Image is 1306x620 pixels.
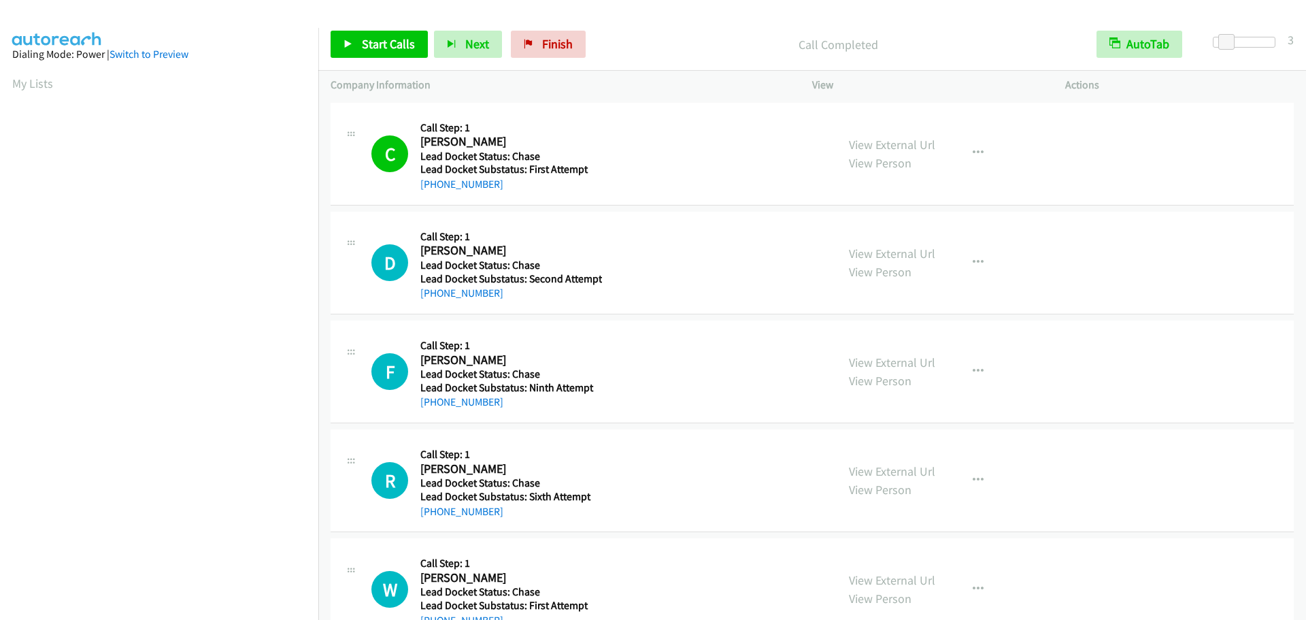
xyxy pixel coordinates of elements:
div: The call is yet to be attempted [371,353,408,390]
h5: Call Step: 1 [420,557,598,570]
a: View External Url [849,246,935,261]
a: Finish [511,31,586,58]
h2: [PERSON_NAME] [420,353,598,368]
h5: Call Step: 1 [420,230,602,244]
div: The call is yet to be attempted [371,462,408,499]
a: Switch to Preview [110,48,188,61]
h2: [PERSON_NAME] [420,570,598,586]
a: View Person [849,482,911,497]
h5: Call Step: 1 [420,121,598,135]
h1: F [371,353,408,390]
iframe: Resource Center [1267,256,1306,364]
button: AutoTab [1096,31,1182,58]
span: Next [465,36,489,52]
h1: C [371,135,408,172]
div: Dialing Mode: Power | [12,46,306,63]
h5: Lead Docket Substatus: Ninth Attempt [420,381,598,395]
a: [PHONE_NUMBER] [420,287,503,299]
h5: Lead Docket Status: Chase [420,585,598,599]
p: Call Completed [604,35,1072,54]
h5: Lead Docket Substatus: First Attempt [420,599,598,613]
p: Actions [1065,77,1294,93]
div: The call is yet to be attempted [371,571,408,608]
h1: W [371,571,408,608]
a: My Lists [12,76,53,91]
p: View [812,77,1041,93]
h5: Lead Docket Status: Chase [420,259,602,272]
a: View External Url [849,137,935,152]
span: Finish [542,36,573,52]
h1: R [371,462,408,499]
h1: D [371,244,408,281]
a: View Person [849,591,911,606]
h5: Lead Docket Substatus: First Attempt [420,163,598,176]
p: Company Information [331,77,788,93]
a: View External Url [849,355,935,370]
a: Start Calls [331,31,428,58]
span: Start Calls [362,36,415,52]
a: View Person [849,264,911,280]
h5: Lead Docket Status: Chase [420,150,598,163]
h5: Call Step: 1 [420,339,598,353]
h2: [PERSON_NAME] [420,243,598,259]
h5: Lead Docket Status: Chase [420,476,598,490]
a: [PHONE_NUMBER] [420,395,503,408]
h5: Lead Docket Status: Chase [420,368,598,381]
div: 3 [1288,31,1294,49]
h5: Lead Docket Substatus: Sixth Attempt [420,490,598,504]
h5: Lead Docket Substatus: Second Attempt [420,272,602,286]
h2: [PERSON_NAME] [420,461,598,477]
h5: Call Step: 1 [420,448,598,461]
a: View External Url [849,463,935,479]
button: Next [434,31,502,58]
a: [PHONE_NUMBER] [420,505,503,518]
a: View Person [849,373,911,389]
a: View External Url [849,572,935,588]
a: View Person [849,155,911,171]
a: [PHONE_NUMBER] [420,178,503,191]
h2: [PERSON_NAME] [420,134,598,150]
